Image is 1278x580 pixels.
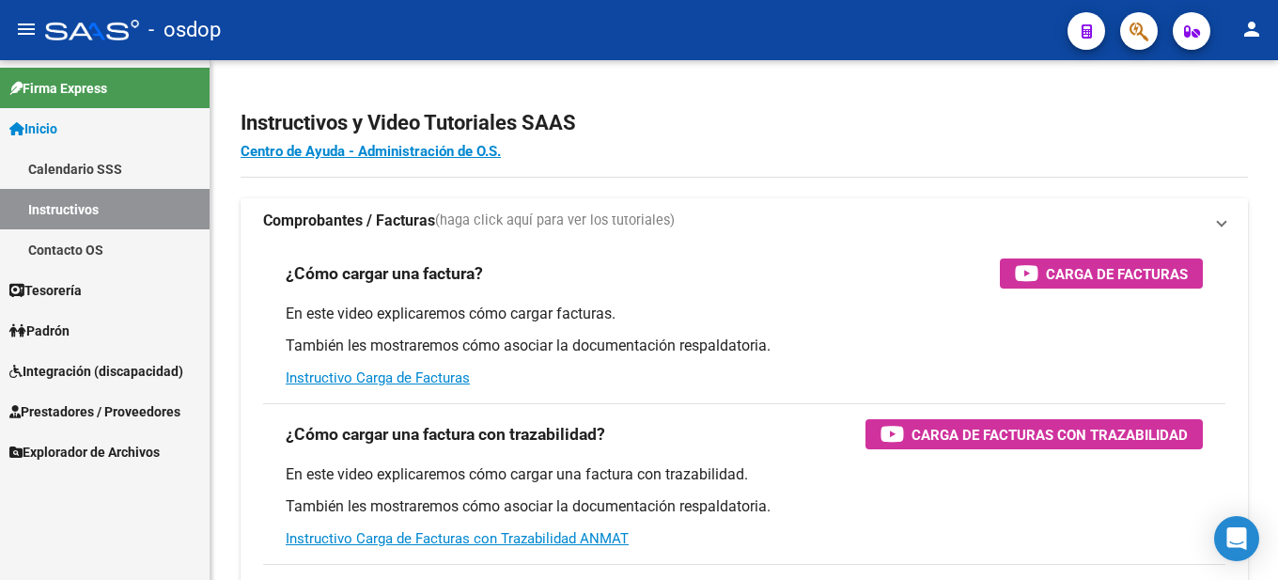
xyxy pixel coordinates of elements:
[286,496,1203,517] p: También les mostraremos cómo asociar la documentación respaldatoria.
[9,78,107,99] span: Firma Express
[148,9,221,51] span: - osdop
[9,280,82,301] span: Tesorería
[241,143,501,160] a: Centro de Ayuda - Administración de O.S.
[1000,259,1203,289] button: Carga de Facturas
[435,211,675,231] span: (haga click aquí para ver los tutoriales)
[286,464,1203,485] p: En este video explicaremos cómo cargar una factura con trazabilidad.
[286,336,1203,356] p: También les mostraremos cómo asociar la documentación respaldatoria.
[1240,18,1263,40] mat-icon: person
[9,401,180,422] span: Prestadores / Proveedores
[286,421,605,447] h3: ¿Cómo cargar una factura con trazabilidad?
[9,321,70,341] span: Padrón
[286,369,470,386] a: Instructivo Carga de Facturas
[286,260,483,287] h3: ¿Cómo cargar una factura?
[241,105,1248,141] h2: Instructivos y Video Tutoriales SAAS
[9,442,160,462] span: Explorador de Archivos
[286,304,1203,324] p: En este video explicaremos cómo cargar facturas.
[263,211,435,231] strong: Comprobantes / Facturas
[286,530,629,547] a: Instructivo Carga de Facturas con Trazabilidad ANMAT
[865,419,1203,449] button: Carga de Facturas con Trazabilidad
[912,423,1188,447] span: Carga de Facturas con Trazabilidad
[241,198,1248,243] mat-expansion-panel-header: Comprobantes / Facturas(haga click aquí para ver los tutoriales)
[9,361,183,382] span: Integración (discapacidad)
[1214,516,1259,561] div: Open Intercom Messenger
[1046,262,1188,286] span: Carga de Facturas
[15,18,38,40] mat-icon: menu
[9,118,57,139] span: Inicio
